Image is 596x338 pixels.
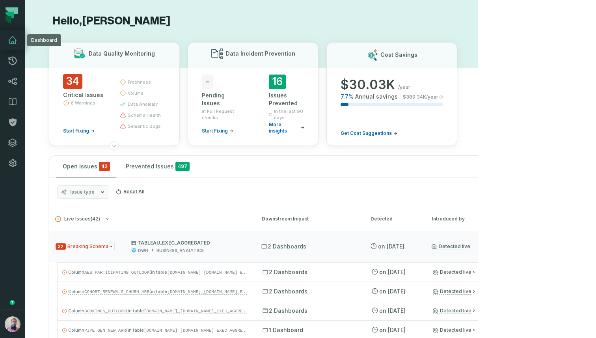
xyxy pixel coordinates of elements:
[167,288,279,294] code: [DOMAIN_NAME]_[DOMAIN_NAME]_EXEC_AGGREGATED
[202,128,228,134] span: Start Fixing
[128,90,143,96] span: volume
[68,289,391,294] span: Column (in table in Snowflake) does not exist, but it is being read by:
[63,91,106,99] div: Critical Issues
[378,243,404,250] relative-time: Sep 8, 2025, 4:02 AM GMT+3
[341,77,395,93] span: $ 30.03K
[54,242,115,252] span: Issue Type
[379,269,406,275] relative-time: Sep 8, 2025, 4:02 AM GMT+3
[55,216,248,222] button: Live Issues(42)
[269,92,304,107] div: Issues Prevented
[199,163,535,170] div: Show Muted
[269,121,304,134] a: More insights
[89,50,155,58] h3: Data Quality Monitoring
[84,328,126,333] code: PIPE_GEN_NEW_ARR
[355,93,398,101] span: Annual savings
[156,248,204,254] div: BUSINESS_ANALYTICS
[68,269,391,275] span: Column (in table in Snowflake) does not exist, but it is being read by:
[99,162,110,171] span: critical issues and errors combined
[263,326,303,334] span: 1 Dashboard
[84,289,149,294] code: COHORT_RENEWALS_CHURN_ARR
[49,14,454,28] h1: Hello, [PERSON_NAME]
[63,128,95,134] a: Start Fixing
[68,327,368,333] span: Column (in table in Snowflake) does not exist, but it is being read by:
[433,308,471,314] a: Detected live
[371,215,418,222] div: Detected
[202,92,237,107] div: Pending Issues
[55,216,100,222] span: Live Issues ( 42 )
[263,268,307,276] span: 2 Dashboards
[341,130,397,136] a: Get Cost Suggestions
[9,299,16,306] div: Tooltip anchor
[269,75,286,89] span: 16
[56,243,66,250] span: Severity
[202,75,213,89] span: -
[379,307,406,314] relative-time: Sep 8, 2025, 4:02 AM GMT+3
[202,108,237,121] span: in Pull Request checks
[380,51,417,59] h3: Cost Savings
[433,327,471,333] a: Detected live
[398,84,410,91] span: /year
[262,215,356,222] div: Downstream Impact
[341,93,354,101] span: 7.7 %
[167,269,279,275] code: [DOMAIN_NAME]_[DOMAIN_NAME]_EXEC_AGGREGATED
[57,185,109,199] button: Issue type
[175,162,190,171] span: 497
[263,307,307,315] span: 2 Dashboards
[131,240,247,246] p: TABLEAU_EXEC_AGGREGATED
[269,121,299,134] span: More insights
[188,42,318,146] button: Data Incident Prevention-Pending Issuesin Pull Request checksStart Fixing16Issues PreventedIn the...
[84,309,126,314] code: BOOKINGS_OUTLOOK
[84,270,149,275] code: AES_PARTICIPATING_OUTLOOK
[202,128,233,134] a: Start Fixing
[128,123,161,129] span: semantic bugs
[144,327,256,333] code: [DOMAIN_NAME]_[DOMAIN_NAME]_EXEC_AGGREGATED
[49,42,180,146] button: Data Quality Monitoring34Critical Issues8 WarningsStart Fixingfreshnessvolumedata anomalyschema h...
[274,108,304,121] span: In the last 90 days
[432,243,470,250] a: Detected live
[226,50,295,58] h3: Data Incident Prevention
[379,288,406,295] relative-time: Sep 8, 2025, 4:02 AM GMT+3
[341,130,392,136] span: Get Cost Suggestions
[261,243,306,250] span: 2 Dashboards
[128,112,161,118] span: schema health
[403,94,438,100] span: $ 389.34K /year
[27,34,61,46] div: Dashboard
[379,327,406,333] relative-time: Sep 8, 2025, 4:02 AM GMT+3
[70,189,95,195] span: Issue type
[63,128,89,134] span: Start Fixing
[433,269,471,275] a: Detected live
[432,215,503,222] div: Introduced by
[71,100,95,106] span: 8 Warnings
[119,156,196,177] button: Prevented Issues
[326,42,457,146] button: Cost Savings$30.03K/year7.7%Annual savings$389.34K/yearGet Cost Suggestions
[144,308,256,314] code: [DOMAIN_NAME]_[DOMAIN_NAME]_EXEC_AGGREGATED
[138,248,148,254] div: DWH
[63,74,82,89] span: 34
[56,156,116,177] button: Open Issues
[433,288,471,295] a: Detected live
[5,316,20,332] img: avatar of Idan Shabi
[263,288,307,295] span: 2 Dashboards
[128,79,151,85] span: freshness
[128,101,158,107] span: data anomaly
[112,185,147,198] button: Reset All
[68,308,368,314] span: Column (in table in Snowflake) does not exist, but it is being read by:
